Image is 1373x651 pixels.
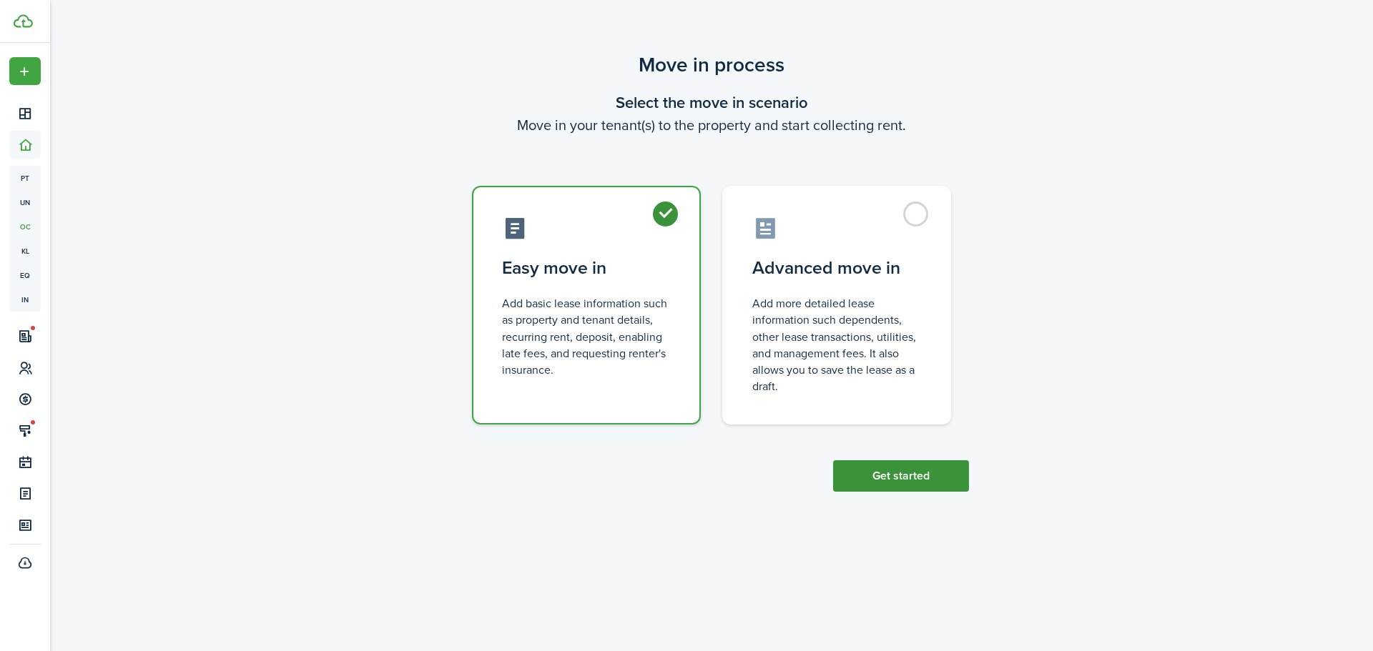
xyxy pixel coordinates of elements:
[752,295,921,394] control-radio-card-description: Add more detailed lease information such dependents, other lease transactions, utilities, and man...
[9,239,41,263] a: kl
[14,14,33,28] img: TenantCloud
[9,263,41,287] a: eq
[502,295,671,378] control-radio-card-description: Add basic lease information such as property and tenant details, recurring rent, deposit, enablin...
[454,114,969,136] wizard-step-header-description: Move in your tenant(s) to the property and start collecting rent.
[454,91,969,114] wizard-step-header-title: Select the move in scenario
[9,287,41,312] a: in
[454,50,969,80] scenario-title: Move in process
[833,460,969,492] button: Get started
[9,57,41,85] button: Open menu
[9,166,41,190] a: pt
[502,255,671,281] control-radio-card-title: Easy move in
[9,190,41,214] a: un
[9,214,41,239] a: oc
[752,255,921,281] control-radio-card-title: Advanced move in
